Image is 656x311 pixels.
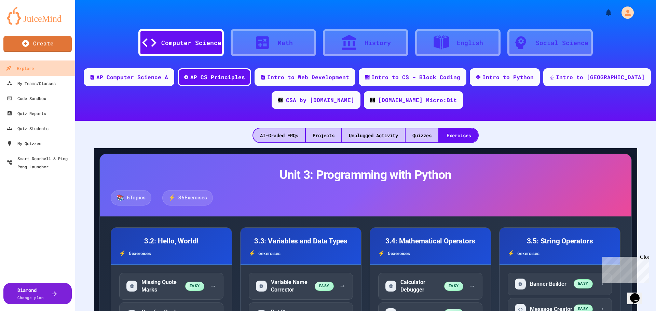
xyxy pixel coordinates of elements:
[278,98,283,102] img: CODE_logo_RGB.png
[249,249,353,257] div: 6 exercise s
[111,168,620,182] h2: Unit 3: Programming with Python
[190,73,245,81] div: AP CS Principles
[7,124,49,132] div: Quiz Students
[370,98,375,102] img: CODE_logo_RGB.png
[96,73,168,81] div: AP Computer Science A
[267,73,349,81] div: Intro to Web Development
[119,249,223,257] div: 6 exercise s
[371,73,460,81] div: Intro to CS - Block Coding
[119,273,223,300] div: Start exercise: Missing Quote Marks (easy difficulty, fix problem)
[599,254,649,283] iframe: chat widget
[271,279,315,294] h5: Variable Name Corrector
[440,128,478,142] div: Exercises
[306,128,341,142] div: Projects
[406,128,438,142] div: Quizzes
[378,249,482,257] div: 6 exercise s
[339,281,346,291] span: →
[178,194,207,202] span: 36 Exercises
[185,282,204,291] span: easy
[7,154,72,171] div: Smart Doorbell & Ping Pong Launcher
[141,279,185,294] h5: Missing Quote Marks
[249,273,353,300] div: Start exercise: Variable Name Corrector (easy difficulty, fix problem)
[508,273,612,295] div: Start exercise: Banner Builder (easy difficulty, fix problem)
[627,284,649,304] iframe: chat widget
[7,94,46,102] div: Code Sandbox
[278,38,293,47] div: Math
[315,282,334,291] span: easy
[249,236,353,246] h3: 3.3: Variables and Data Types
[508,249,612,257] div: 6 exercise s
[117,193,124,202] span: 📚
[210,281,216,291] span: →
[17,286,44,301] div: Diamond
[378,236,482,246] h3: 3.4: Mathematical Operators
[614,5,635,20] div: My Account
[482,73,534,81] div: Intro to Python
[457,38,483,47] div: English
[3,283,72,304] button: DiamondChange plan
[536,38,588,47] div: Social Science
[556,73,645,81] div: Intro to [GEOGRAPHIC_DATA]
[574,279,593,288] span: easy
[3,36,72,52] a: Create
[444,282,463,291] span: easy
[469,281,475,291] span: →
[365,38,391,47] div: History
[7,139,41,147] div: My Quizzes
[508,236,612,246] h3: 3.5: String Operators
[592,7,614,18] div: My Notifications
[6,64,34,73] div: Explore
[253,128,305,142] div: AI-Graded FRQs
[7,109,46,117] div: Quiz Reports
[598,279,605,289] span: →
[119,236,223,246] h3: 3.2: Hello, World!
[168,193,176,202] span: ⚡
[530,280,566,288] h5: Banner Builder
[286,96,354,104] div: CSA by [DOMAIN_NAME]
[378,96,457,104] div: [DOMAIN_NAME] Micro:Bit
[342,128,405,142] div: Unplugged Activity
[17,295,44,300] span: Change plan
[7,7,68,25] img: logo-orange.svg
[161,38,221,47] div: Computer Science
[7,79,56,87] div: My Teams/Classes
[3,3,47,43] div: Chat with us now!Close
[400,279,444,294] h5: Calculator Debugger
[378,273,482,300] div: Start exercise: Calculator Debugger (easy difficulty, fix problem)
[127,194,146,202] span: 6 Topics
